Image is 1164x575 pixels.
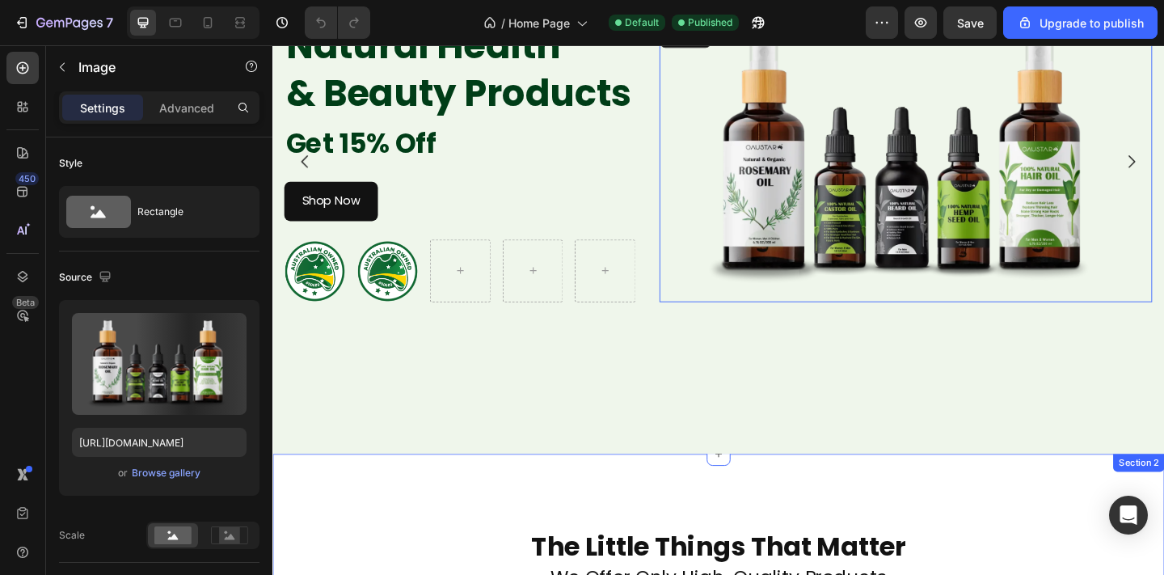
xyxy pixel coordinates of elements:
[13,149,115,192] button: <p>Shop Now</p>
[6,6,120,39] button: 7
[106,13,113,32] p: 7
[72,428,247,457] input: https://example.com/image.jpg
[1003,6,1158,39] button: Upgrade to publish
[13,212,79,280] img: gempages_578838273980367591-2bd99b73-148c-4658-978b-b97ac0ffb12e.png
[59,528,85,543] div: Scale
[59,156,82,171] div: Style
[1109,496,1148,535] div: Open Intercom Messenger
[118,463,128,483] span: or
[32,159,95,182] p: Shop Now
[92,212,158,280] img: gempages_578838273980367591-2bd99b73-148c-4658-978b-b97ac0ffb12e.png
[957,16,984,30] span: Save
[917,447,967,462] div: Section 2
[72,313,247,415] img: preview-image
[1017,15,1144,32] div: Upgrade to publish
[272,45,1164,575] iframe: Design area
[137,193,236,230] div: Rectangle
[59,267,115,289] div: Source
[131,465,201,481] button: Browse gallery
[80,99,125,116] p: Settings
[15,172,39,185] div: 450
[912,104,957,150] button: Carousel Next Arrow
[688,15,732,30] span: Published
[132,466,200,480] div: Browse gallery
[78,57,216,77] p: Image
[281,526,689,565] strong: The Little Things That Matter
[12,296,39,309] div: Beta
[508,15,570,32] span: Home Page
[305,6,370,39] div: Undo/Redo
[625,15,659,30] span: Default
[943,6,997,39] button: Save
[159,99,214,116] p: Advanced
[501,15,505,32] span: /
[15,82,394,134] p: Get 15% Off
